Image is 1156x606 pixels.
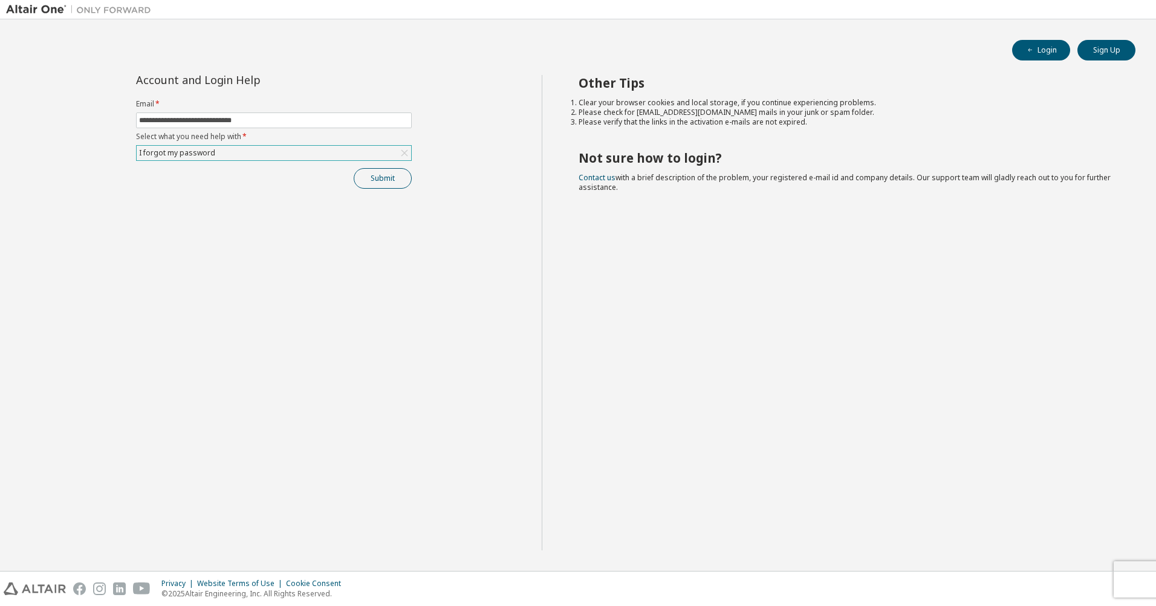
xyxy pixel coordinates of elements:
div: I forgot my password [137,146,411,160]
h2: Other Tips [579,75,1114,91]
a: Contact us [579,172,615,183]
span: with a brief description of the problem, your registered e-mail id and company details. Our suppo... [579,172,1111,192]
div: I forgot my password [137,146,217,160]
h2: Not sure how to login? [579,150,1114,166]
button: Submit [354,168,412,189]
img: instagram.svg [93,582,106,595]
li: Please verify that the links in the activation e-mails are not expired. [579,117,1114,127]
li: Clear your browser cookies and local storage, if you continue experiencing problems. [579,98,1114,108]
button: Login [1012,40,1070,60]
img: altair_logo.svg [4,582,66,595]
label: Select what you need help with [136,132,412,142]
div: Website Terms of Use [197,579,286,588]
button: Sign Up [1077,40,1135,60]
label: Email [136,99,412,109]
img: Altair One [6,4,157,16]
div: Privacy [161,579,197,588]
img: facebook.svg [73,582,86,595]
img: linkedin.svg [113,582,126,595]
p: © 2025 Altair Engineering, Inc. All Rights Reserved. [161,588,348,599]
div: Account and Login Help [136,75,357,85]
img: youtube.svg [133,582,151,595]
li: Please check for [EMAIL_ADDRESS][DOMAIN_NAME] mails in your junk or spam folder. [579,108,1114,117]
div: Cookie Consent [286,579,348,588]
